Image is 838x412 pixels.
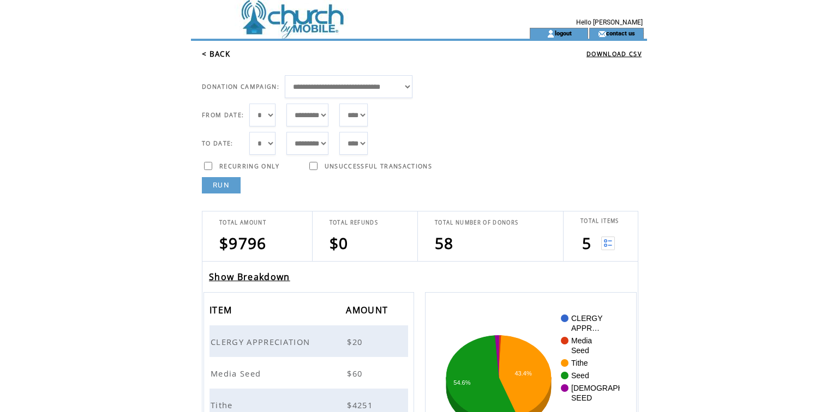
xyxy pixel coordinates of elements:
span: Tithe [211,399,236,410]
a: CLERGY APPRECIATION [211,336,313,346]
span: TO DATE: [202,140,234,147]
a: AMOUNT [346,306,391,313]
span: RECURRING ONLY [219,162,280,170]
text: [DEMOGRAPHIC_DATA] [571,384,657,392]
span: $60 [347,368,365,379]
img: contact_us_icon.gif [598,29,606,38]
span: $9796 [219,233,267,253]
span: FROM DATE: [202,111,244,119]
span: $0 [330,233,349,253]
span: $4251 [347,399,375,410]
span: TOTAL NUMBER OF DONORS [435,219,518,226]
text: 54.6% [453,379,470,386]
span: UNSUCCESSFUL TRANSACTIONS [325,162,432,170]
span: Media Seed [211,368,264,379]
a: contact us [606,29,635,37]
span: AMOUNT [346,301,391,322]
img: account_icon.gif [547,29,555,38]
a: DOWNLOAD CSV [586,50,642,58]
a: ITEM [209,306,235,313]
text: Seed [571,346,589,355]
a: < BACK [202,49,230,59]
span: 5 [582,233,591,253]
span: ITEM [209,301,235,322]
a: logout [555,29,572,37]
text: Tithe [571,359,588,367]
text: 43.4% [514,370,531,377]
text: SEED [571,393,592,402]
text: APPR… [571,324,600,332]
a: Show Breakdown [209,271,290,283]
span: 58 [435,233,454,253]
span: $20 [347,336,365,347]
a: RUN [202,177,241,193]
text: Media [571,336,592,345]
span: TOTAL AMOUNT [219,219,266,226]
a: Tithe [211,399,236,409]
a: Media Seed [211,367,264,377]
text: CLERGY [571,314,603,323]
img: View list [601,237,615,250]
span: CLERGY APPRECIATION [211,336,313,347]
span: TOTAL ITEMS [580,217,619,225]
span: Hello [PERSON_NAME] [576,19,643,26]
text: Seed [571,371,589,380]
span: TOTAL REFUNDS [330,219,378,226]
span: DONATION CAMPAIGN: [202,83,279,90]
